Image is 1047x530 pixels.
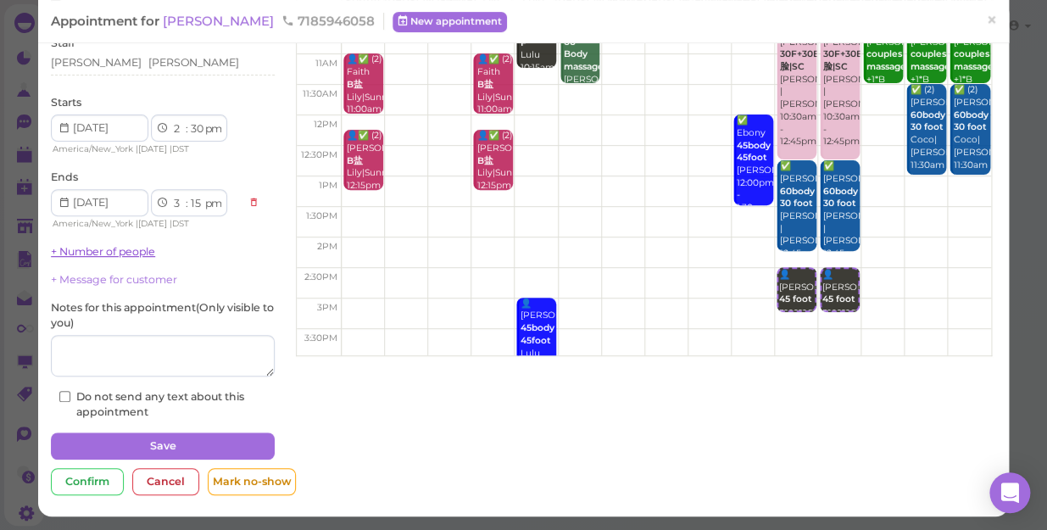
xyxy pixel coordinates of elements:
[315,58,337,69] span: 11am
[476,155,493,166] b: B盐
[779,160,816,285] div: ✅ [PERSON_NAME] [PERSON_NAME] |[PERSON_NAME] 12:45pm - 2:15pm
[59,389,266,420] label: Do not send any text about this appointment
[51,245,155,258] a: + Number of people
[281,13,375,29] span: 7185946058
[53,143,133,154] span: America/New_York
[986,8,997,32] span: ×
[564,36,604,72] b: 60 Body massage
[563,24,600,124] div: ENZA [PERSON_NAME] 10:30am - 11:30am
[953,48,993,72] b: couples massage
[347,79,363,90] b: B盐
[779,24,816,148] div: 👤✅ [PERSON_NAME] [PERSON_NAME] |[PERSON_NAME] 10:30am - 12:45pm
[317,241,337,252] span: 2pm
[520,322,554,346] b: 45body 45foot
[347,155,363,166] b: B盐
[520,37,526,48] b: F
[51,300,275,331] label: Notes for this appointment ( Only visible to you )
[822,160,860,285] div: ✅ [PERSON_NAME] [PERSON_NAME] |[PERSON_NAME] 12:45pm - 2:15pm
[989,472,1030,513] div: Open Intercom Messenger
[822,24,860,148] div: 👤✅ [PERSON_NAME] [PERSON_NAME] |[PERSON_NAME] 10:30am - 12:45pm
[393,12,507,32] a: New appointment
[952,84,989,196] div: ✅ (2) [PERSON_NAME] Coco|[PERSON_NAME] 11:30am - 1:00pm
[51,216,240,232] div: | |
[519,25,556,99] div: [PERSON_NAME] Lulu 10:15am - 11:15am
[53,218,133,229] span: America/New_York
[304,332,337,343] span: 3:30pm
[823,48,879,72] b: 30F+30B+30脸|SC
[779,293,819,317] b: 45 foot massage
[163,13,277,29] a: [PERSON_NAME]
[51,13,384,30] div: Appointment for
[519,298,556,398] div: 👤[PERSON_NAME] Lulu 3:00pm - 4:30pm
[910,109,944,133] b: 60body 30 foot
[304,271,337,282] span: 2:30pm
[909,84,946,196] div: ✅ (2) [PERSON_NAME] Coco|[PERSON_NAME] 11:30am - 1:00pm
[778,269,815,393] div: 👤[PERSON_NAME] [PERSON_NAME] |[PERSON_NAME] 2:30pm - 3:15pm
[51,468,124,495] div: Confirm
[822,293,862,317] b: 45 foot massage
[737,140,771,164] b: 45body 45foot
[780,48,836,72] b: 30F+30B+30脸|SC
[823,186,858,209] b: 60body 30 foot
[51,55,142,70] div: [PERSON_NAME]
[172,218,189,229] span: DST
[138,143,167,154] span: [DATE]
[51,273,177,286] a: + Message for customer
[314,119,337,130] span: 12pm
[148,55,239,70] div: [PERSON_NAME]
[132,468,199,495] div: Cancel
[306,210,337,221] span: 1:30pm
[953,109,988,133] b: 60body 30 foot
[208,468,296,495] div: Mark no-show
[303,88,337,99] span: 11:30am
[976,1,1007,41] a: ×
[59,391,70,402] input: Do not send any text about this appointment
[780,186,815,209] b: 60body 30 foot
[476,53,513,141] div: 👤✅ (2) Faith Lily|Sunny 11:00am - 12:00pm
[821,269,858,393] div: 👤[PERSON_NAME] [PERSON_NAME] |[PERSON_NAME] 2:30pm - 3:15pm
[319,180,337,191] span: 1pm
[476,79,493,90] b: B盐
[866,48,906,72] b: couples massage
[346,53,383,141] div: 👤✅ (2) Faith Lily|Sunny 11:00am - 12:00pm
[346,130,383,204] div: 👤✅ (2) [PERSON_NAME] Lily|Sunny 12:15pm - 1:15pm
[172,143,189,154] span: DST
[51,170,78,185] label: Ends
[51,36,75,51] label: Staff
[51,95,81,110] label: Starts
[301,149,337,160] span: 12:30pm
[51,432,275,460] button: Save
[317,302,337,313] span: 3pm
[138,218,167,229] span: [DATE]
[476,130,513,204] div: 👤✅ (2) [PERSON_NAME] Lily|Sunny 12:15pm - 1:15pm
[910,48,950,72] b: couples massage
[736,114,773,215] div: ✅ Ebony [PERSON_NAME] 12:00pm - 1:30pm
[51,142,240,157] div: | |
